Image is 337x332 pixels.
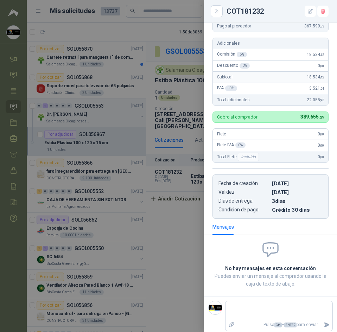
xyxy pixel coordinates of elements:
[272,189,323,195] p: [DATE]
[238,153,259,161] div: Incluido
[320,53,324,57] span: ,42
[217,52,247,57] span: Comisión
[217,132,226,136] span: Flete
[217,115,257,119] p: Cobro al comprador
[309,86,324,91] span: 3.521
[235,142,246,148] div: 0 %
[307,97,324,102] span: 22.055
[318,154,324,159] span: 0
[237,319,321,331] p: Pulsa + para enviar
[218,189,269,195] p: Validez
[213,94,328,106] div: Total adicionales
[321,319,332,331] button: Enviar
[274,323,282,327] span: Ctrl
[237,52,247,57] div: 6 %
[217,142,246,148] span: Flete IVA
[284,323,297,327] span: ENTER
[240,63,250,69] div: 0 %
[217,24,251,28] span: Pago al proveedor
[307,52,324,57] span: 18.534
[225,85,237,91] div: 19 %
[217,85,237,91] span: IVA
[320,155,324,159] span: ,00
[320,87,324,90] span: ,54
[320,143,324,147] span: ,00
[212,7,221,15] button: Close
[318,115,324,120] span: ,29
[217,63,250,69] span: Descuento
[320,64,324,68] span: ,00
[272,180,323,186] p: [DATE]
[217,153,260,161] span: Total Flete
[272,207,323,213] p: Crédito 30 días
[218,180,269,186] p: Fecha de creación
[209,301,222,314] img: Company Logo
[213,38,328,49] div: Adicionales
[318,132,324,136] span: 0
[212,272,329,288] p: Puedes enviar un mensaje al comprador usando la caja de texto de abajo.
[320,75,324,79] span: ,42
[320,24,324,28] span: ,33
[212,264,329,272] h2: No hay mensajes en esta conversación
[320,98,324,102] span: ,96
[272,198,323,204] p: 3 dias
[318,63,324,68] span: 0
[227,6,329,17] div: COT181232
[320,132,324,136] span: ,00
[217,75,233,79] span: Subtotal
[300,114,324,120] span: 389.655
[307,75,324,79] span: 18.534
[218,198,269,204] p: Días de entrega
[304,24,324,28] span: 367.599
[318,143,324,148] span: 0
[218,207,269,213] p: Condición de pago
[225,319,237,331] label: Adjuntar archivos
[212,223,234,231] div: Mensajes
